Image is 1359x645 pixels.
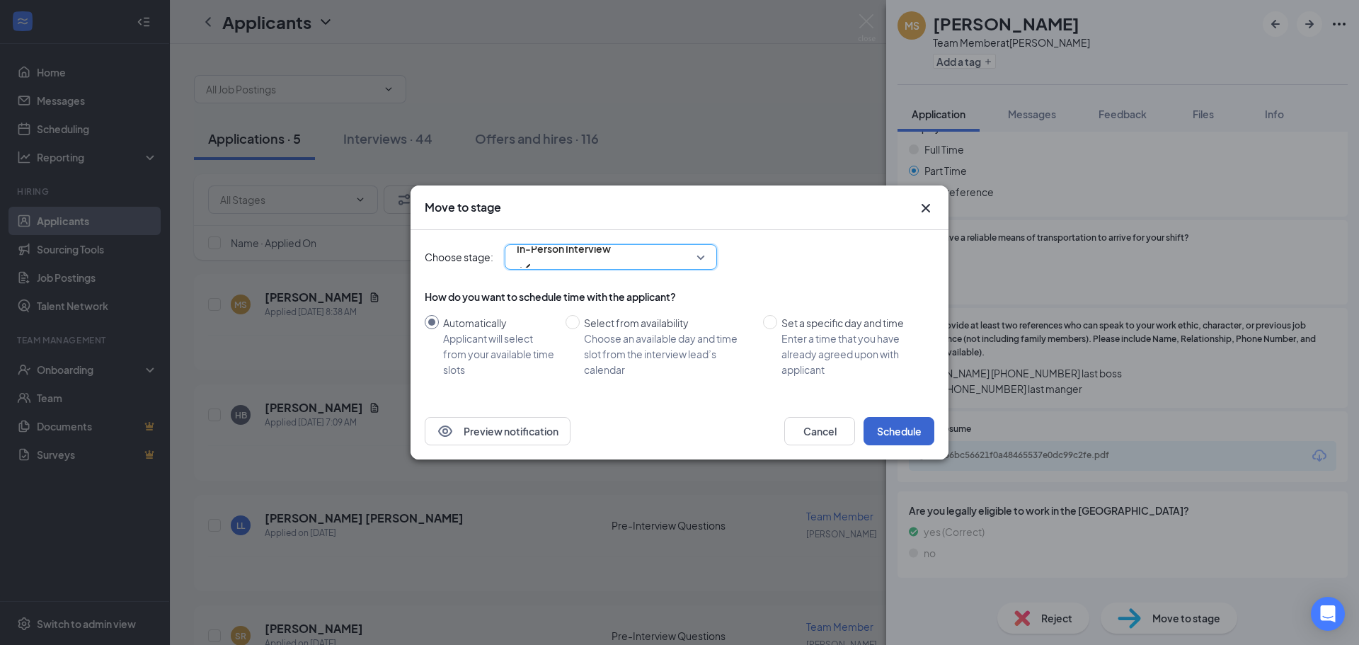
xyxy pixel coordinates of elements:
[584,331,752,377] div: Choose an available day and time slot from the interview lead’s calendar
[425,249,493,265] span: Choose stage:
[443,331,554,377] div: Applicant will select from your available time slots
[425,200,501,215] h3: Move to stage
[584,315,752,331] div: Select from availability
[517,238,611,259] span: In-Person Interview
[864,417,934,445] button: Schedule
[784,417,855,445] button: Cancel
[781,315,923,331] div: Set a specific day and time
[425,290,934,304] div: How do you want to schedule time with the applicant?
[517,259,534,276] svg: Checkmark
[781,331,923,377] div: Enter a time that you have already agreed upon with applicant
[917,200,934,217] button: Close
[443,315,554,331] div: Automatically
[425,417,570,445] button: EyePreview notification
[1311,597,1345,631] div: Open Intercom Messenger
[917,200,934,217] svg: Cross
[437,423,454,440] svg: Eye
